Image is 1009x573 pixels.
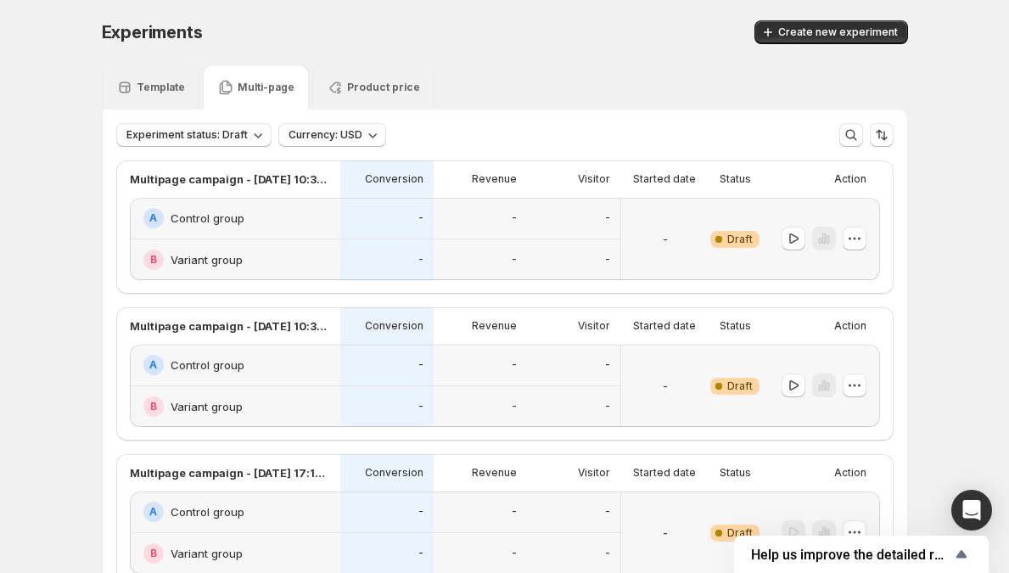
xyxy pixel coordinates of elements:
p: - [418,211,423,225]
p: - [418,547,423,560]
p: Action [834,319,866,333]
p: - [605,358,610,372]
p: Multi-page [238,81,294,94]
p: - [512,400,517,413]
p: - [605,253,610,267]
p: Status [720,466,751,480]
h2: B [150,253,157,267]
span: Experiment status: Draft [126,128,248,142]
button: Sort the results [870,123,894,147]
button: Show survey - Help us improve the detailed report for A/B campaigns [751,544,972,565]
h2: Control group [171,210,244,227]
p: - [512,505,517,519]
h2: B [150,400,157,413]
span: Draft [727,526,753,540]
div: Open Intercom Messenger [951,490,992,531]
h2: B [150,547,157,560]
span: Currency: USD [289,128,362,142]
p: - [605,505,610,519]
p: Started date [633,466,696,480]
p: Revenue [472,466,517,480]
p: - [418,400,423,413]
p: - [663,231,668,248]
p: - [512,358,517,372]
p: Revenue [472,319,517,333]
h2: A [149,211,157,225]
button: Currency: USD [278,123,386,147]
p: Visitor [578,172,610,186]
span: Help us improve the detailed report for A/B campaigns [751,547,951,563]
p: - [605,400,610,413]
p: Visitor [578,466,610,480]
h2: Variant group [171,545,243,562]
p: - [605,211,610,225]
p: Action [834,172,866,186]
p: Action [834,466,866,480]
h2: Control group [171,357,244,374]
p: - [418,505,423,519]
h2: A [149,358,157,372]
p: Conversion [365,466,423,480]
span: Draft [727,379,753,393]
p: Started date [633,319,696,333]
p: Conversion [365,172,423,186]
p: Status [720,172,751,186]
p: Template [137,81,185,94]
p: Multipage campaign - [DATE] 10:37:58 [130,171,330,188]
button: Experiment status: Draft [116,123,272,147]
p: - [663,525,668,542]
p: - [418,358,423,372]
p: Multipage campaign - [DATE] 17:17:03 [130,464,330,481]
p: - [605,547,610,560]
p: - [512,547,517,560]
button: Create new experiment [754,20,908,44]
p: - [512,211,517,225]
p: Status [720,319,751,333]
p: Multipage campaign - [DATE] 10:39:17 [130,317,330,334]
span: Draft [727,233,753,246]
p: Conversion [365,319,423,333]
p: - [663,378,668,395]
p: - [512,253,517,267]
span: Create new experiment [778,25,898,39]
h2: Control group [171,503,244,520]
p: Revenue [472,172,517,186]
h2: Variant group [171,251,243,268]
p: - [418,253,423,267]
h2: A [149,505,157,519]
span: Experiments [102,22,203,42]
h2: Variant group [171,398,243,415]
p: Visitor [578,319,610,333]
p: Product price [347,81,420,94]
p: Started date [633,172,696,186]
